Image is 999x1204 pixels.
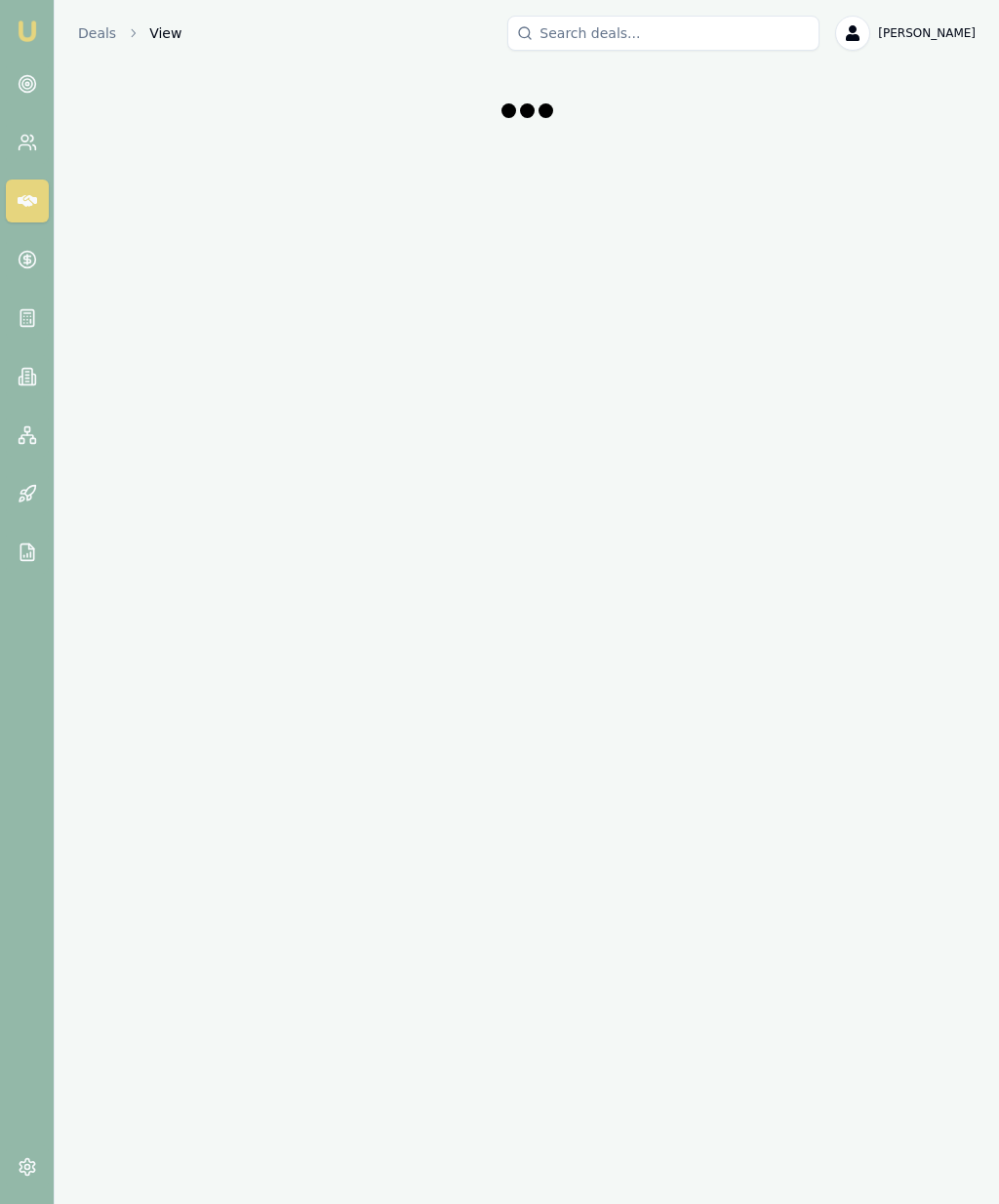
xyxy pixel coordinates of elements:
nav: breadcrumb [78,23,181,43]
span: View [149,23,181,43]
input: Search deals [507,16,819,51]
span: [PERSON_NAME] [878,25,976,41]
a: Deals [78,23,116,43]
img: emu-icon-u.png [16,20,39,43]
